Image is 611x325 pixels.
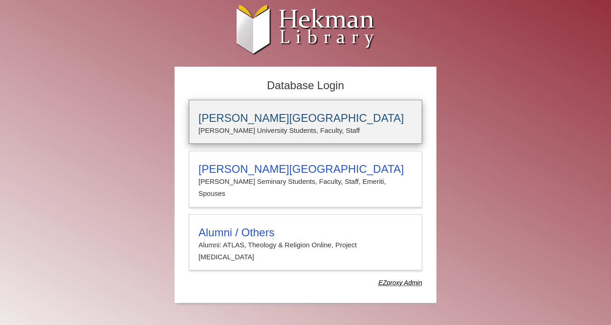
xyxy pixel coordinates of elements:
h3: [PERSON_NAME][GEOGRAPHIC_DATA] [198,112,413,125]
h3: [PERSON_NAME][GEOGRAPHIC_DATA] [198,163,413,176]
p: Alumni: ATLAS, Theology & Religion Online, Project [MEDICAL_DATA] [198,239,413,263]
a: [PERSON_NAME][GEOGRAPHIC_DATA][PERSON_NAME] University Students, Faculty, Staff [189,100,422,144]
a: [PERSON_NAME][GEOGRAPHIC_DATA][PERSON_NAME] Seminary Students, Faculty, Staff, Emeriti, Spouses [189,151,422,207]
h2: Database Login [184,76,427,95]
summary: Alumni / OthersAlumni: ATLAS, Theology & Religion Online, Project [MEDICAL_DATA] [198,226,413,263]
h3: Alumni / Others [198,226,413,239]
p: [PERSON_NAME] University Students, Faculty, Staff [198,125,413,137]
p: [PERSON_NAME] Seminary Students, Faculty, Staff, Emeriti, Spouses [198,176,413,200]
dfn: Use Alumni login [379,279,422,286]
